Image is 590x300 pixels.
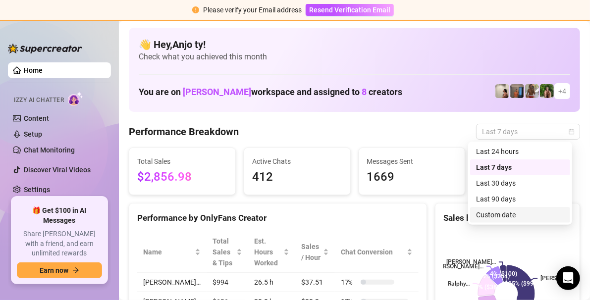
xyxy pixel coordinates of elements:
[495,84,509,98] img: Ralphy
[525,84,539,98] img: Nathaniel
[569,129,575,135] span: calendar
[143,247,193,257] span: Name
[540,84,554,98] img: Nathaniel
[137,168,227,187] span: $2,856.98
[139,51,570,62] span: Check what you achieved this month
[556,266,580,290] div: Open Intercom Messenger
[203,4,302,15] div: Please verify your Email address
[24,146,75,154] a: Chat Monitoring
[558,86,566,97] span: + 4
[40,266,68,274] span: Earn now
[476,162,564,173] div: Last 7 days
[8,44,82,53] img: logo-BBDzfeDw.svg
[17,229,102,258] span: Share [PERSON_NAME] with a friend, and earn unlimited rewards
[24,66,43,74] a: Home
[470,191,570,207] div: Last 90 days
[540,275,590,282] text: [PERSON_NAME]…
[306,4,394,16] button: Resend Verification Email
[129,125,239,139] h4: Performance Breakdown
[341,277,357,288] span: 17 %
[341,247,405,257] span: Chat Conversion
[367,168,457,187] span: 1669
[213,236,234,268] span: Total Sales & Tips
[139,87,402,98] h1: You are on workspace and assigned to creators
[476,209,564,220] div: Custom date
[470,159,570,175] div: Last 7 days
[17,206,102,225] span: 🎁 Get $100 in AI Messages
[470,144,570,159] div: Last 24 hours
[309,6,390,14] span: Resend Verification Email
[434,263,483,270] text: [PERSON_NAME]…
[139,38,570,51] h4: 👋 Hey, Anjo ty !
[301,241,321,263] span: Sales / Hour
[476,146,564,157] div: Last 24 hours
[207,273,248,292] td: $994
[24,166,91,174] a: Discover Viral Videos
[137,211,419,225] div: Performance by OnlyFans Creator
[248,273,295,292] td: 26.5 h
[252,168,342,187] span: 412
[207,232,248,273] th: Total Sales & Tips
[362,87,367,97] span: 8
[335,232,419,273] th: Chat Conversion
[183,87,251,97] span: [PERSON_NAME]
[14,96,64,105] span: Izzy AI Chatter
[24,114,49,122] a: Content
[470,175,570,191] div: Last 30 days
[68,92,83,106] img: AI Chatter
[252,156,342,167] span: Active Chats
[192,6,199,13] span: exclamation-circle
[24,186,50,194] a: Settings
[470,207,570,223] div: Custom date
[137,156,227,167] span: Total Sales
[254,236,281,268] div: Est. Hours Worked
[482,124,574,139] span: Last 7 days
[295,273,335,292] td: $37.51
[367,156,457,167] span: Messages Sent
[443,211,572,225] div: Sales by OnlyFans Creator
[17,262,102,278] button: Earn nowarrow-right
[448,280,470,287] text: Ralphy…
[476,178,564,189] div: Last 30 days
[446,259,496,266] text: [PERSON_NAME]…
[24,130,42,138] a: Setup
[295,232,335,273] th: Sales / Hour
[137,232,207,273] th: Name
[137,273,207,292] td: [PERSON_NAME]…
[476,194,564,204] div: Last 90 days
[72,267,79,274] span: arrow-right
[510,84,524,98] img: Wayne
